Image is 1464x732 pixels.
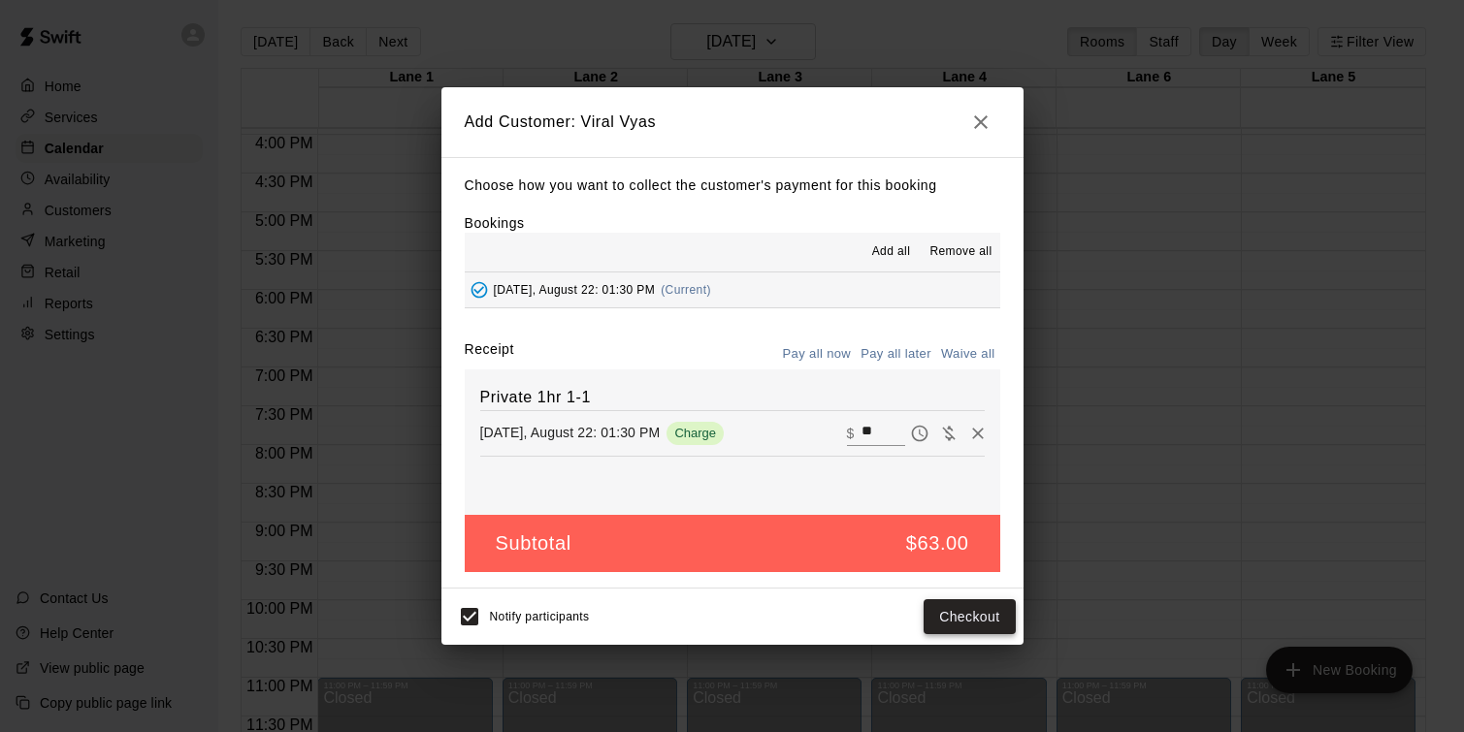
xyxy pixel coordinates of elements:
button: Added - Collect Payment [465,275,494,304]
button: Checkout [924,599,1015,635]
span: Pay later [905,424,934,440]
p: [DATE], August 22: 01:30 PM [480,423,661,442]
button: Waive all [936,339,1000,369]
label: Bookings [465,215,525,231]
h6: Private 1hr 1-1 [480,385,985,410]
button: Pay all now [778,339,857,369]
span: Charge [667,426,724,440]
span: Add all [872,242,911,262]
button: Pay all later [856,339,936,369]
span: (Current) [661,283,711,297]
h5: $63.00 [906,530,969,557]
span: Waive payment [934,424,963,440]
span: Remove all [929,242,992,262]
h5: Subtotal [496,530,571,557]
button: Remove all [922,237,999,268]
button: Add all [860,237,922,268]
button: Added - Collect Payment[DATE], August 22: 01:30 PM(Current) [465,272,1000,308]
h2: Add Customer: Viral Vyas [441,87,1024,157]
p: $ [847,424,855,443]
span: [DATE], August 22: 01:30 PM [494,283,656,297]
button: Remove [963,419,992,448]
span: Notify participants [490,610,590,623]
label: Receipt [465,339,514,369]
p: Choose how you want to collect the customer's payment for this booking [465,174,1000,198]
